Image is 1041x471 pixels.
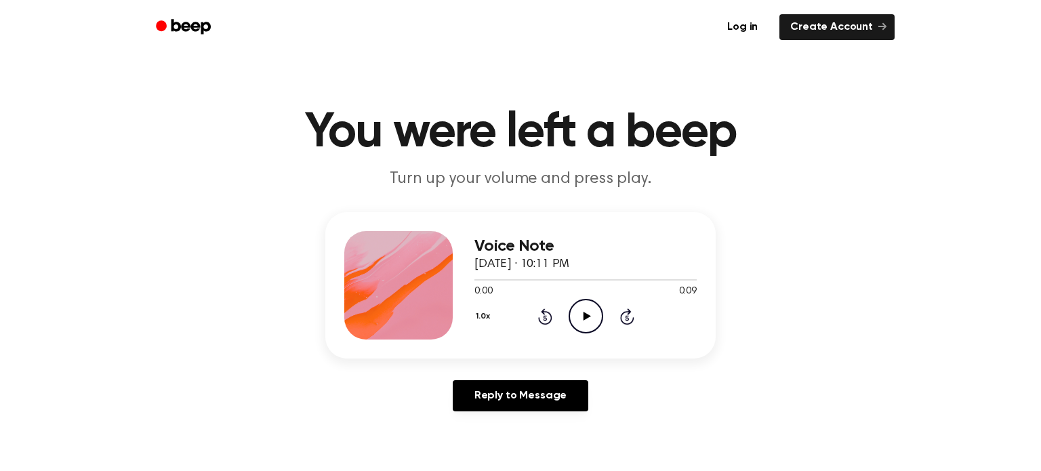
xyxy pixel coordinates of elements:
span: 0:09 [679,285,697,299]
a: Reply to Message [453,380,588,411]
span: [DATE] · 10:11 PM [474,258,569,270]
span: 0:00 [474,285,492,299]
h1: You were left a beep [173,108,867,157]
p: Turn up your volume and press play. [260,168,781,190]
button: 1.0x [474,305,495,328]
a: Create Account [779,14,895,40]
h3: Voice Note [474,237,697,255]
a: Log in [714,12,771,43]
a: Beep [146,14,223,41]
